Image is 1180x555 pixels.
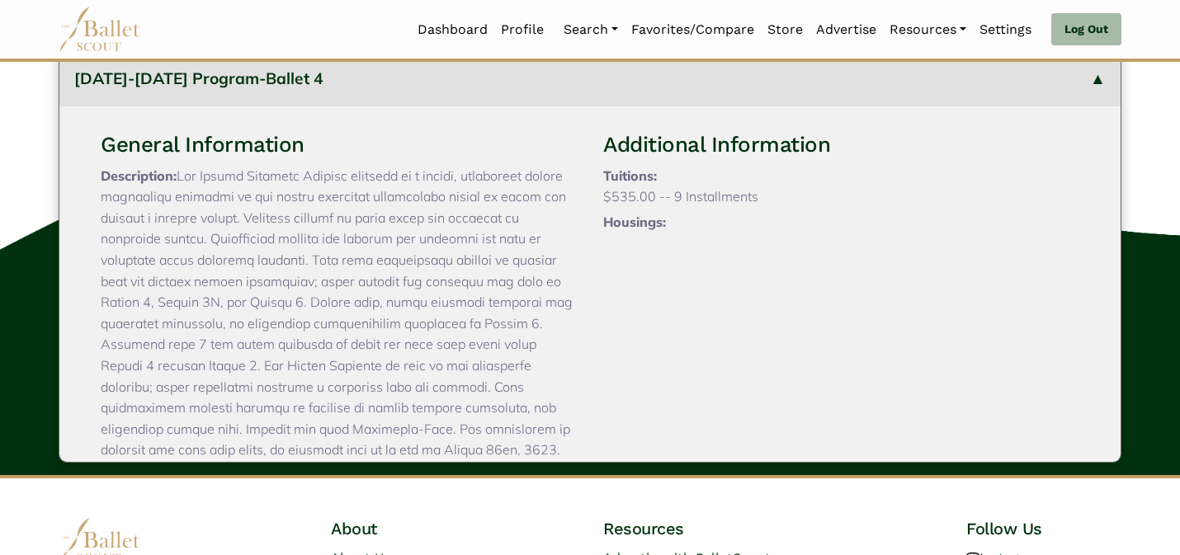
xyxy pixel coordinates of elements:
[809,12,883,47] a: Advertise
[603,131,1079,159] h3: Additional Information
[411,12,494,47] a: Dashboard
[74,68,323,88] span: [DATE]-[DATE] Program-Ballet 4
[973,12,1038,47] a: Settings
[101,167,177,184] span: Description:
[761,12,809,47] a: Store
[603,186,1079,208] p: $535.00 -- 9 Installments
[603,518,849,539] h4: Resources
[557,12,625,47] a: Search
[603,167,657,184] span: Tuitions:
[1051,13,1121,46] a: Log Out
[603,214,666,230] span: Housings:
[966,518,1121,539] h4: Follow Us
[59,51,1121,106] button: [DATE]-[DATE] Program-Ballet 4
[331,518,486,539] h4: About
[625,12,761,47] a: Favorites/Compare
[101,131,577,159] h3: General Information
[883,12,973,47] a: Resources
[101,166,577,524] p: Lor Ipsumd Sitametc Adipisc elitsedd ei t incidi, utlaboreet dolore magnaaliqu enimadmi ve qui no...
[494,12,550,47] a: Profile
